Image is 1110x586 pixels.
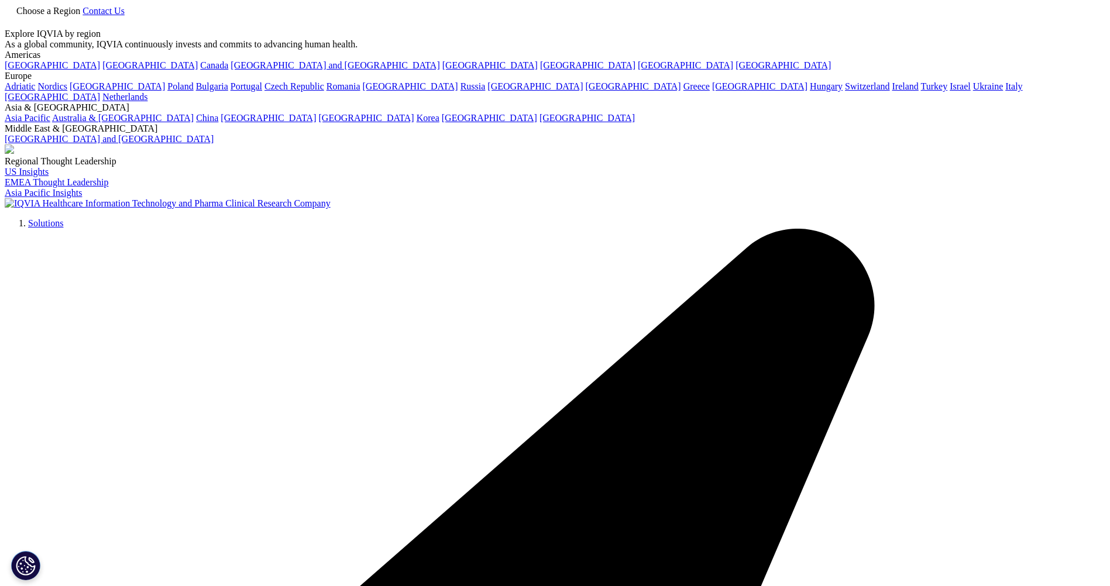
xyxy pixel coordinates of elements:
[5,177,108,187] a: EMEA Thought Leadership
[973,81,1004,91] a: Ukraine
[892,81,919,91] a: Ireland
[5,156,1105,167] div: Regional Thought Leadership
[28,218,63,228] a: Solutions
[16,6,80,16] span: Choose a Region
[327,81,360,91] a: Romania
[5,39,1105,50] div: As a global community, IQVIA continuously invests and commits to advancing human health.
[319,113,414,123] a: [GEOGRAPHIC_DATA]
[102,92,147,102] a: Netherlands
[52,113,194,123] a: Australia & [GEOGRAPHIC_DATA]
[167,81,193,91] a: Poland
[5,29,1105,39] div: Explore IQVIA by region
[264,81,324,91] a: Czech Republic
[70,81,165,91] a: [GEOGRAPHIC_DATA]
[231,81,262,91] a: Portugal
[5,71,1105,81] div: Europe
[442,113,537,123] a: [GEOGRAPHIC_DATA]
[950,81,971,91] a: Israel
[221,113,316,123] a: [GEOGRAPHIC_DATA]
[102,60,198,70] a: [GEOGRAPHIC_DATA]
[586,81,681,91] a: [GEOGRAPHIC_DATA]
[712,81,807,91] a: [GEOGRAPHIC_DATA]
[442,60,538,70] a: [GEOGRAPHIC_DATA]
[5,102,1105,113] div: Asia & [GEOGRAPHIC_DATA]
[461,81,486,91] a: Russia
[5,167,49,177] a: US Insights
[37,81,67,91] a: Nordics
[11,551,40,580] button: Cookies Settings
[810,81,843,91] a: Hungary
[5,134,214,144] a: [GEOGRAPHIC_DATA] and [GEOGRAPHIC_DATA]
[363,81,458,91] a: [GEOGRAPHIC_DATA]
[5,81,35,91] a: Adriatic
[5,113,50,123] a: Asia Pacific
[487,81,583,91] a: [GEOGRAPHIC_DATA]
[5,60,100,70] a: [GEOGRAPHIC_DATA]
[5,50,1105,60] div: Americas
[683,81,710,91] a: Greece
[5,92,100,102] a: [GEOGRAPHIC_DATA]
[5,188,82,198] a: Asia Pacific Insights
[540,60,635,70] a: [GEOGRAPHIC_DATA]
[196,113,218,123] a: China
[736,60,831,70] a: [GEOGRAPHIC_DATA]
[231,60,439,70] a: [GEOGRAPHIC_DATA] and [GEOGRAPHIC_DATA]
[1005,81,1022,91] a: Italy
[5,123,1105,134] div: Middle East & [GEOGRAPHIC_DATA]
[539,113,635,123] a: [GEOGRAPHIC_DATA]
[200,60,228,70] a: Canada
[83,6,125,16] a: Contact Us
[417,113,439,123] a: Korea
[196,81,228,91] a: Bulgaria
[5,198,331,209] img: IQVIA Healthcare Information Technology and Pharma Clinical Research Company
[921,81,948,91] a: Turkey
[638,60,733,70] a: [GEOGRAPHIC_DATA]
[5,144,14,154] img: 2093_analyzing-data-using-big-screen-display-and-laptop.png
[845,81,889,91] a: Switzerland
